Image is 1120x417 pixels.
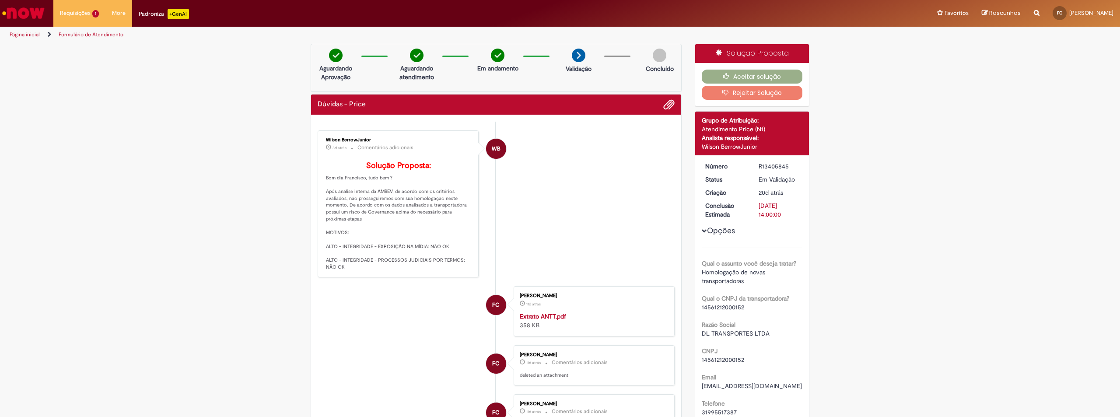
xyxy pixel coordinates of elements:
div: Grupo de Atribuição: [702,116,803,125]
p: +GenAi [168,9,189,19]
time: 21/08/2025 15:29:23 [526,360,541,365]
span: 1 [92,10,99,18]
img: check-circle-green.png [491,49,504,62]
a: Extrato ANTT.pdf [520,312,566,320]
b: Telefone [702,399,725,407]
span: Requisições [60,9,91,18]
a: Página inicial [10,31,40,38]
div: [PERSON_NAME] [520,293,665,298]
div: [DATE] 14:00:00 [759,201,799,219]
div: Wilson BerrowJunior [486,139,506,159]
img: check-circle-green.png [410,49,423,62]
div: Wilson BerrowJunior [702,142,803,151]
span: 11d atrás [526,409,541,414]
span: 20d atrás [759,189,783,196]
ul: Trilhas de página [7,27,740,43]
b: Qual o CNPJ da transportadora? [702,294,789,302]
h2: Dúvidas - Price Histórico de tíquete [318,101,366,109]
div: FRANCISCO DONIZETE COSTA [486,295,506,315]
div: Analista responsável: [702,133,803,142]
div: Atendimento Price (N1) [702,125,803,133]
a: Rascunhos [982,9,1021,18]
time: 12/08/2025 18:06:42 [759,189,783,196]
span: [PERSON_NAME] [1069,9,1113,17]
div: Padroniza [139,9,189,19]
img: check-circle-green.png [329,49,343,62]
b: Email [702,373,716,381]
img: ServiceNow [1,4,46,22]
small: Comentários adicionais [357,144,413,151]
dt: Conclusão Estimada [699,201,752,219]
b: Solução Proposta: [366,161,431,171]
span: Homologação de novas transportadoras [702,268,767,285]
b: Qual o assunto você deseja tratar? [702,259,796,267]
span: 3d atrás [332,145,346,151]
div: Em Validação [759,175,799,184]
div: 358 KB [520,312,665,329]
b: CNPJ [702,347,717,355]
p: Em andamento [477,64,518,73]
a: Formulário de Atendimento [59,31,123,38]
div: FRANCISCO DONIZETE COSTA [486,354,506,374]
span: 31995517387 [702,408,737,416]
span: FC [492,294,500,315]
time: 29/08/2025 10:18:56 [332,145,346,151]
span: DL TRANSPORTES LTDA [702,329,770,337]
time: 21/08/2025 15:29:20 [526,409,541,414]
dt: Número [699,162,752,171]
div: [PERSON_NAME] [520,352,665,357]
b: Razão Social [702,321,735,329]
div: R13405845 [759,162,799,171]
dt: Criação [699,188,752,197]
p: Aguardando atendimento [395,64,438,81]
button: Adicionar anexos [663,99,675,110]
span: Rascunhos [989,9,1021,17]
span: More [112,9,126,18]
span: 11d atrás [526,360,541,365]
span: 14561212000152 [702,303,744,311]
dt: Status [699,175,752,184]
p: Validação [566,64,591,73]
small: Comentários adicionais [552,359,608,366]
p: Bom dia Francisco, tudo bem ? Após análise interna da AMBEV, de acordo com os critérios avaliados... [326,161,472,271]
div: [PERSON_NAME] [520,401,665,406]
span: WB [492,138,500,159]
p: deleted an attachment [520,372,665,379]
div: 12/08/2025 18:06:42 [759,188,799,197]
small: Comentários adicionais [552,408,608,415]
img: img-circle-grey.png [653,49,666,62]
span: FC [1057,10,1062,16]
span: Favoritos [945,9,969,18]
p: Aguardando Aprovação [315,64,357,81]
span: 14561212000152 [702,356,744,364]
div: Solução Proposta [695,44,809,63]
span: FC [492,353,500,374]
time: 21/08/2025 15:29:42 [526,301,541,307]
span: 11d atrás [526,301,541,307]
img: arrow-next.png [572,49,585,62]
p: Concluído [646,64,674,73]
div: Wilson BerrowJunior [326,137,472,143]
span: [EMAIL_ADDRESS][DOMAIN_NAME] [702,382,802,390]
button: Aceitar solução [702,70,803,84]
button: Rejeitar Solução [702,86,803,100]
